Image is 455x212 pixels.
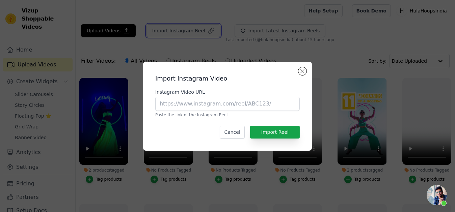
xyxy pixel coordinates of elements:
h2: Import Instagram Video [155,74,300,83]
button: Close modal [298,67,306,75]
input: https://www.instagram.com/reel/ABC123/ [155,97,300,111]
button: Cancel [220,126,244,139]
div: Open chat [427,185,447,205]
p: Paste the link of the Instagram Reel [155,112,300,118]
button: Import Reel [250,126,300,139]
label: Instagram Video URL [155,89,300,95]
